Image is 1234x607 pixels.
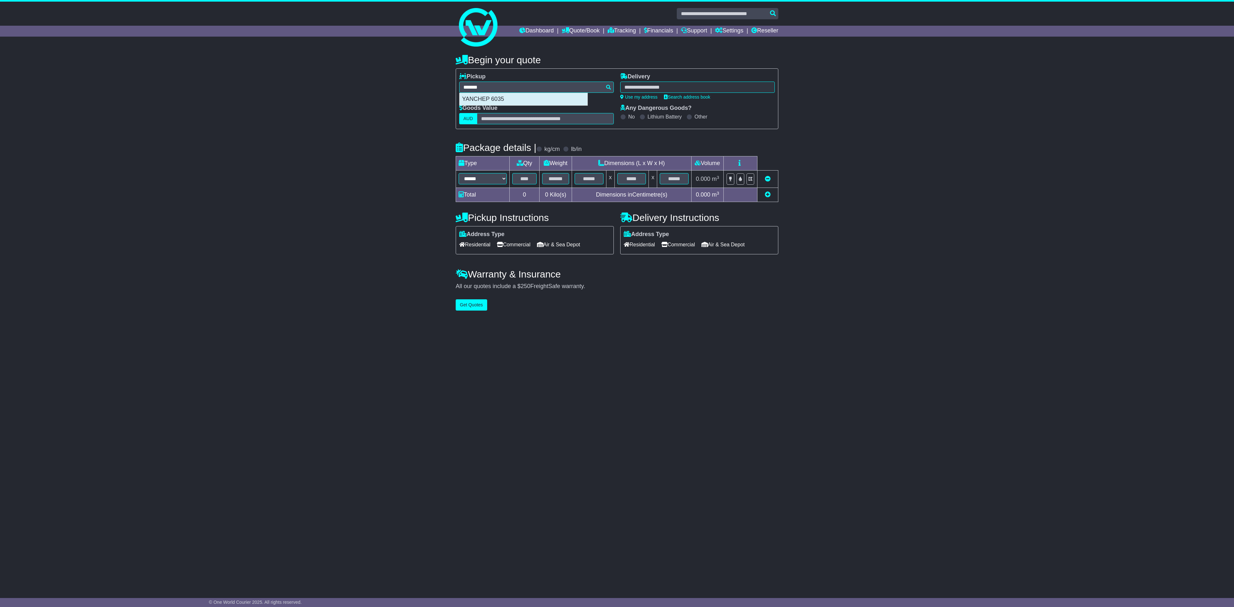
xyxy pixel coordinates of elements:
label: Pickup [459,73,486,80]
a: Support [681,26,707,37]
h4: Delivery Instructions [620,212,778,223]
h4: Package details | [456,142,536,153]
span: 0 [545,191,548,198]
h4: Begin your quote [456,55,778,65]
td: Type [456,156,510,171]
a: Reseller [751,26,778,37]
td: Weight [540,156,572,171]
span: 250 [521,283,530,289]
span: Air & Sea Depot [702,240,745,250]
td: Dimensions (L x W x H) [572,156,691,171]
span: Air & Sea Depot [537,240,580,250]
a: Dashboard [519,26,554,37]
span: Commercial [497,240,530,250]
label: No [628,114,635,120]
label: kg/cm [544,146,560,153]
a: Use my address [620,94,657,100]
label: Delivery [620,73,650,80]
td: x [649,171,657,188]
td: Qty [510,156,540,171]
td: Volume [691,156,723,171]
button: Get Quotes [456,299,487,311]
sup: 3 [717,175,719,180]
label: Address Type [624,231,669,238]
label: Other [694,114,707,120]
a: Add new item [765,191,771,198]
label: Address Type [459,231,505,238]
label: Any Dangerous Goods? [620,105,692,112]
div: All our quotes include a $ FreightSafe warranty. [456,283,778,290]
label: AUD [459,113,477,124]
label: Lithium Battery [648,114,682,120]
a: Settings [715,26,743,37]
td: Kilo(s) [540,188,572,202]
td: x [606,171,614,188]
td: Dimensions in Centimetre(s) [572,188,691,202]
a: Quote/Book [562,26,600,37]
span: 0.000 [696,191,710,198]
span: 0.000 [696,176,710,182]
a: Remove this item [765,176,771,182]
span: m [712,191,719,198]
span: Residential [459,240,490,250]
a: Financials [644,26,673,37]
span: © One World Courier 2025. All rights reserved. [209,600,302,605]
h4: Warranty & Insurance [456,269,778,279]
a: Search address book [664,94,710,100]
td: 0 [510,188,540,202]
span: m [712,176,719,182]
h4: Pickup Instructions [456,212,614,223]
label: Goods Value [459,105,497,112]
a: Tracking [608,26,636,37]
label: lb/in [571,146,582,153]
td: Total [456,188,510,202]
span: Commercial [661,240,695,250]
div: YANCHEP 6035 [460,93,587,105]
span: Residential [624,240,655,250]
sup: 3 [717,191,719,196]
